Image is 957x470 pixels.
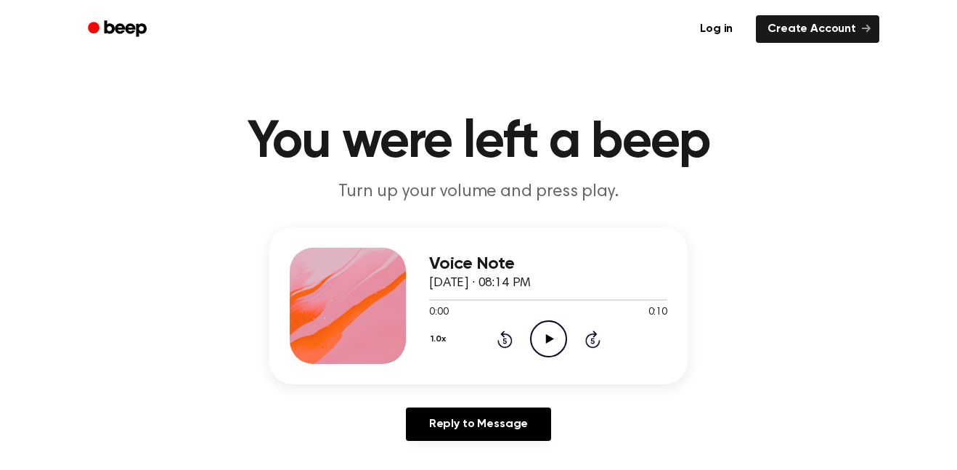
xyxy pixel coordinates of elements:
span: 0:00 [429,305,448,320]
a: Beep [78,15,160,44]
span: [DATE] · 08:14 PM [429,277,531,290]
span: 0:10 [648,305,667,320]
a: Create Account [756,15,879,43]
h3: Voice Note [429,254,667,274]
p: Turn up your volume and press play. [200,180,757,204]
a: Reply to Message [406,408,551,441]
button: 1.0x [429,327,451,352]
a: Log in [685,12,747,46]
h1: You were left a beep [107,116,850,169]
